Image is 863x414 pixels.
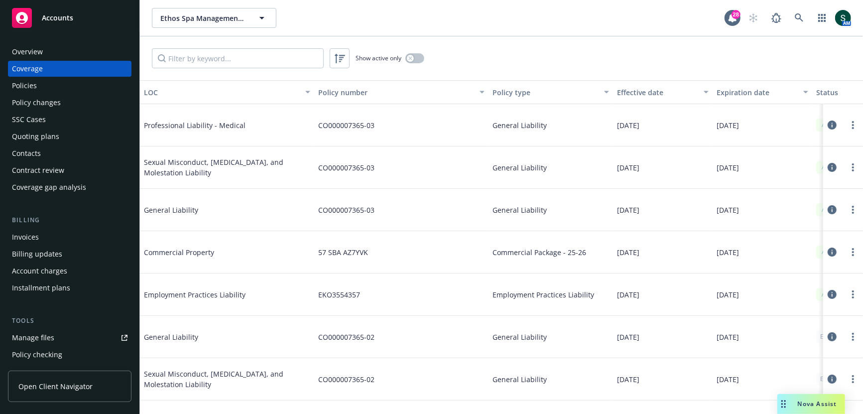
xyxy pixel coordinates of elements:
[847,204,859,216] a: more
[8,162,131,178] a: Contract review
[152,48,324,68] input: Filter by keyword...
[144,205,293,215] span: General Liability
[798,400,837,408] span: Nova Assist
[318,247,368,258] span: 57 SBA AZ7YVK
[12,347,62,363] div: Policy checking
[144,289,293,300] span: Employment Practices Liability
[12,280,70,296] div: Installment plans
[318,162,374,173] span: CO000007365-03
[717,162,739,173] span: [DATE]
[12,179,86,195] div: Coverage gap analysis
[8,179,131,195] a: Coverage gap analysis
[493,162,547,173] span: General Liability
[789,8,809,28] a: Search
[12,162,64,178] div: Contract review
[318,332,374,342] span: CO000007365-02
[493,374,547,385] span: General Liability
[144,157,310,178] span: Sexual Misconduct, [MEDICAL_DATA], and Molestation Liability
[8,78,131,94] a: Policies
[617,289,639,300] span: [DATE]
[847,373,859,385] a: more
[493,332,547,342] span: General Liability
[356,54,401,62] span: Show active only
[847,331,859,343] a: more
[8,129,131,144] a: Quoting plans
[717,87,797,98] div: Expiration date
[732,10,740,19] div: 28
[8,316,131,326] div: Tools
[318,374,374,385] span: CO000007365-02
[8,61,131,77] a: Coverage
[493,205,547,215] span: General Liability
[12,78,37,94] div: Policies
[12,112,46,128] div: SSC Cases
[8,347,131,363] a: Policy checking
[617,120,639,131] span: [DATE]
[717,289,739,300] span: [DATE]
[318,205,374,215] span: CO000007365-03
[617,162,639,173] span: [DATE]
[777,394,845,414] button: Nova Assist
[144,120,293,131] span: Professional Liability - Medical
[12,129,59,144] div: Quoting plans
[18,381,93,392] span: Open Client Navigator
[318,289,360,300] span: EKO3554357
[144,87,299,98] div: LOC
[717,120,739,131] span: [DATE]
[617,87,698,98] div: Effective date
[717,247,739,258] span: [DATE]
[160,13,247,23] span: Ethos Spa Management LLC, Ethos Spa NJ LLC
[12,263,67,279] div: Account charges
[617,374,639,385] span: [DATE]
[8,280,131,296] a: Installment plans
[713,80,812,104] button: Expiration date
[8,263,131,279] a: Account charges
[12,145,41,161] div: Contacts
[717,374,739,385] span: [DATE]
[717,332,739,342] span: [DATE]
[12,44,43,60] div: Overview
[12,229,39,245] div: Invoices
[8,145,131,161] a: Contacts
[152,8,276,28] button: Ethos Spa Management LLC, Ethos Spa NJ LLC
[847,288,859,300] a: more
[12,95,61,111] div: Policy changes
[613,80,713,104] button: Effective date
[144,247,293,258] span: Commercial Property
[847,246,859,258] a: more
[777,394,790,414] div: Drag to move
[8,44,131,60] a: Overview
[8,215,131,225] div: Billing
[493,120,547,131] span: General Liability
[493,247,586,258] span: Commercial Package - 25-26
[144,332,293,342] span: General Liability
[766,8,786,28] a: Report a Bug
[8,95,131,111] a: Policy changes
[812,8,832,28] a: Switch app
[717,205,739,215] span: [DATE]
[140,80,314,104] button: LOC
[144,369,310,390] span: Sexual Misconduct, [MEDICAL_DATA], and Molestation Liability
[617,247,639,258] span: [DATE]
[617,332,639,342] span: [DATE]
[8,229,131,245] a: Invoices
[617,205,639,215] span: [DATE]
[8,330,131,346] a: Manage files
[12,246,62,262] div: Billing updates
[42,14,73,22] span: Accounts
[8,246,131,262] a: Billing updates
[8,4,131,32] a: Accounts
[12,330,54,346] div: Manage files
[12,61,43,77] div: Coverage
[493,87,598,98] div: Policy type
[847,119,859,131] a: more
[314,80,489,104] button: Policy number
[493,289,594,300] span: Employment Practices Liability
[835,10,851,26] img: photo
[489,80,613,104] button: Policy type
[318,120,374,131] span: CO000007365-03
[743,8,763,28] a: Start snowing
[8,112,131,128] a: SSC Cases
[318,87,474,98] div: Policy number
[847,161,859,173] a: more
